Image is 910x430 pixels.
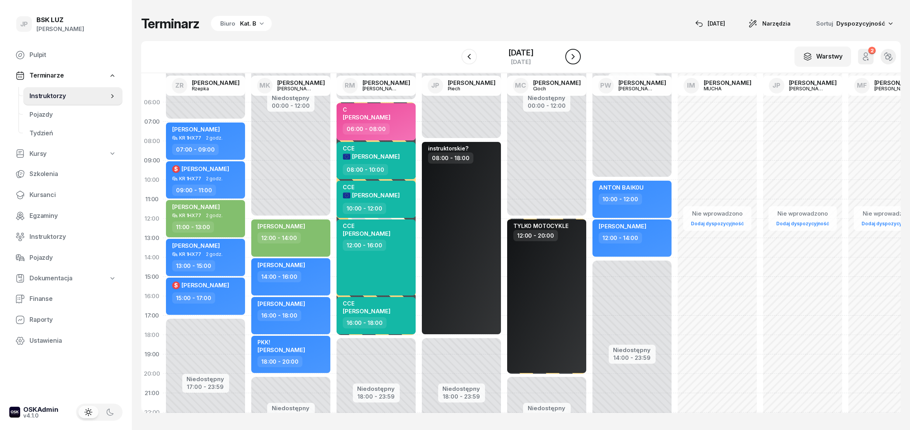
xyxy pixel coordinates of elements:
[141,325,163,345] div: 18:00
[773,207,832,230] button: Nie wprowadzonoDodaj dyspozycyjność
[421,76,502,96] a: JP[PERSON_NAME]Piech
[695,19,725,28] div: [DATE]
[9,269,123,287] a: Dokumentacja
[345,82,355,89] span: RM
[599,232,642,243] div: 12:00 - 14:00
[36,24,84,34] div: [PERSON_NAME]
[141,151,163,170] div: 09:00
[141,287,163,306] div: 16:00
[141,345,163,364] div: 19:00
[181,165,229,173] span: [PERSON_NAME]
[29,110,116,120] span: Pojazdy
[172,126,220,133] span: [PERSON_NAME]
[613,353,651,361] div: 14:00 - 23:59
[141,228,163,248] div: 13:00
[533,80,581,86] div: [PERSON_NAME]
[772,82,780,89] span: JP
[9,186,123,204] a: Kursanci
[29,91,109,101] span: Instruktorzy
[172,144,219,155] div: 07:00 - 09:00
[179,135,201,140] div: KR 1HX77
[179,176,201,181] div: KR 1HX77
[704,80,751,86] div: [PERSON_NAME]
[431,82,439,89] span: JP
[272,93,310,111] button: Niedostępny00:00 - 12:00
[259,82,270,89] span: MK
[192,80,240,86] div: [PERSON_NAME]
[187,376,224,382] div: Niedostępny
[858,49,874,64] button: 2
[29,315,116,325] span: Raporty
[9,67,123,85] a: Terminarze
[9,249,123,267] a: Pojazdy
[9,145,123,163] a: Kursy
[688,219,747,228] a: Dodaj dyspozycyjność
[613,347,651,353] div: Niedostępny
[257,356,302,367] div: 18:00 - 20:00
[508,59,533,65] div: [DATE]
[592,76,672,96] a: PW[PERSON_NAME][PERSON_NAME]
[29,190,116,200] span: Kursanci
[209,16,272,31] button: BiuroKat. B
[507,76,587,96] a: MC[PERSON_NAME]Cioch
[240,19,256,28] div: Kat. B
[687,82,695,89] span: IM
[29,336,116,346] span: Ustawienia
[141,112,163,131] div: 07:00
[9,207,123,225] a: Egzaminy
[29,128,116,138] span: Tydzień
[29,253,116,263] span: Pojazdy
[677,76,758,96] a: IM[PERSON_NAME]MUCHA
[141,190,163,209] div: 11:00
[807,16,901,32] button: Sortuj Dyspozycyjność
[515,82,526,89] span: MC
[599,184,644,191] span: ANTON BAIK0U
[206,213,223,218] span: 2 godz.
[363,86,400,91] div: [PERSON_NAME]
[220,19,235,28] div: Biuro
[363,80,410,86] div: [PERSON_NAME]
[272,95,310,101] div: Niedostępny
[336,76,416,96] a: RM[PERSON_NAME][PERSON_NAME]
[141,383,163,403] div: 21:00
[741,16,798,31] button: Narzędzia
[277,86,314,91] div: [PERSON_NAME]
[789,86,826,91] div: [PERSON_NAME]
[172,185,216,196] div: 09:00 - 11:00
[166,76,246,96] a: ZR[PERSON_NAME]Rzepka
[141,17,199,31] h1: Terminarz
[23,105,123,124] a: Pojazdy
[803,52,843,62] div: Warstwy
[763,76,843,96] a: JP[PERSON_NAME][PERSON_NAME]
[857,82,867,89] span: MF
[175,82,184,89] span: ZR
[277,80,325,86] div: [PERSON_NAME]
[23,406,59,413] div: OSKAdmin
[448,80,496,86] div: [PERSON_NAME]
[141,403,163,422] div: 22:00
[599,223,646,230] span: [PERSON_NAME]
[9,165,123,183] a: Szkolenia
[174,166,178,172] span: $
[29,50,116,60] span: Pulpit
[23,124,123,143] a: Tydzień
[9,228,123,246] a: Instruktorzy
[29,232,116,242] span: Instruktorzy
[206,135,223,141] span: 2 godz.
[141,248,163,267] div: 14:00
[179,213,201,218] div: KR 1HX77
[272,404,310,421] button: Niedostępny20:00 - 23:59
[773,209,832,219] div: Nie wprowadzono
[600,82,611,89] span: PW
[9,46,123,64] a: Pulpit
[773,219,832,228] a: Dodaj dyspozycyjność
[9,290,123,308] a: Finanse
[29,71,64,81] span: Terminarze
[36,17,84,23] div: BSK LUZ
[29,149,47,159] span: Kursy
[704,86,741,91] div: MUCHA
[868,47,875,54] div: 2
[29,169,116,179] span: Szkolenia
[29,294,116,304] span: Finanse
[599,193,642,205] div: 10:00 - 12:00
